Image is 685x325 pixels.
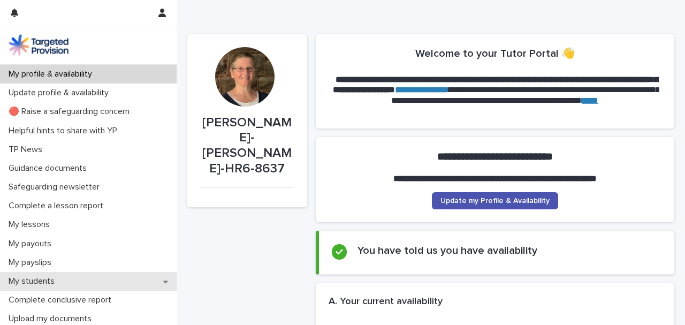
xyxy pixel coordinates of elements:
[4,145,51,155] p: TP News
[4,314,100,324] p: Upload my documents
[329,296,443,308] h2: A. Your current availability
[4,220,58,230] p: My lessons
[432,192,558,209] a: Update my Profile & Availability
[4,126,126,136] p: Helpful hints to share with YP
[357,244,537,257] h2: You have told us you have availability
[4,107,138,117] p: 🔴 Raise a safeguarding concern
[415,47,575,60] h2: Welcome to your Tutor Portal 👋
[9,34,68,56] img: M5nRWzHhSzIhMunXDL62
[4,182,108,192] p: Safeguarding newsletter
[440,197,550,205] span: Update my Profile & Availability
[4,69,101,79] p: My profile & availability
[4,88,117,98] p: Update profile & availability
[4,201,112,211] p: Complete a lesson report
[4,276,63,286] p: My students
[200,115,294,177] p: [PERSON_NAME]-[PERSON_NAME]-HR6-8637
[4,258,60,268] p: My payslips
[4,295,120,305] p: Complete conclusive report
[4,239,60,249] p: My payouts
[4,163,95,173] p: Guidance documents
